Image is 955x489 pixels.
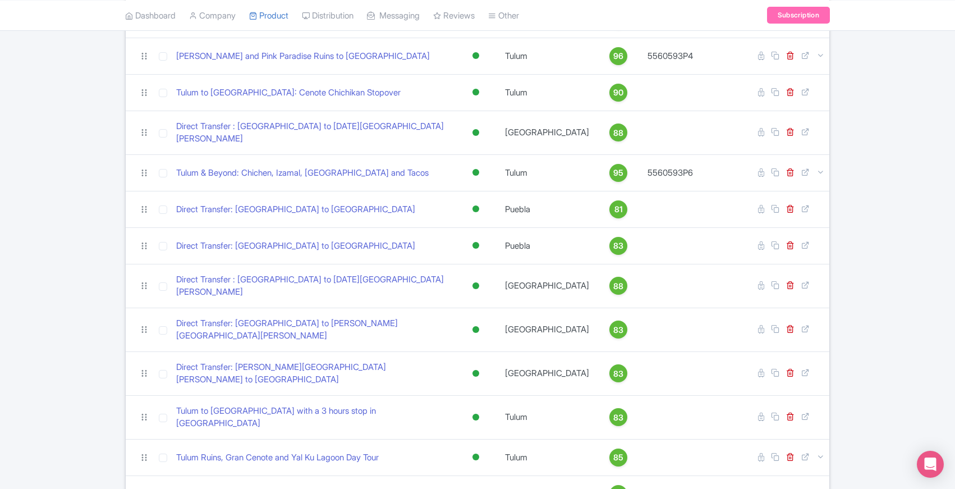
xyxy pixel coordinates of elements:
[614,203,623,216] span: 81
[613,368,623,380] span: 83
[641,38,700,74] td: 5560593P4
[600,408,637,426] a: 83
[176,50,430,63] a: [PERSON_NAME] and Pink Paradise Ruins to [GEOGRAPHIC_DATA]
[613,412,623,424] span: 83
[498,351,596,395] td: [GEOGRAPHIC_DATA]
[600,237,637,255] a: 83
[613,280,623,293] span: 88
[498,38,596,74] td: Tulum
[470,278,481,294] div: Active
[600,164,637,182] a: 95
[498,191,596,227] td: Puebla
[470,125,481,141] div: Active
[470,84,481,100] div: Active
[498,395,596,439] td: Tulum
[498,111,596,154] td: [GEOGRAPHIC_DATA]
[470,365,481,382] div: Active
[613,240,623,252] span: 83
[176,203,415,216] a: Direct Transfer: [GEOGRAPHIC_DATA] to [GEOGRAPHIC_DATA]
[600,449,637,467] a: 85
[176,361,449,386] a: Direct Transfer: [PERSON_NAME][GEOGRAPHIC_DATA][PERSON_NAME] to [GEOGRAPHIC_DATA]
[613,324,623,336] span: 83
[613,127,623,139] span: 88
[176,120,449,145] a: Direct Transfer : [GEOGRAPHIC_DATA] to [DATE][GEOGRAPHIC_DATA][PERSON_NAME]
[600,277,637,295] a: 88
[498,227,596,264] td: Puebla
[600,84,637,102] a: 90
[470,48,481,64] div: Active
[470,201,481,217] div: Active
[498,154,596,191] td: Tulum
[470,164,481,181] div: Active
[613,451,623,464] span: 85
[641,154,700,191] td: 5560593P6
[176,167,429,180] a: Tulum & Beyond: Chichen, Izamal, [GEOGRAPHIC_DATA] and Tacos
[470,237,481,254] div: Active
[176,240,415,253] a: Direct Transfer: [GEOGRAPHIC_DATA] to [GEOGRAPHIC_DATA]
[176,405,449,430] a: Tulum to [GEOGRAPHIC_DATA] with a 3 hours stop in [GEOGRAPHIC_DATA]
[176,451,379,464] a: Tulum Ruins, Gran Cenote and Yal Ku Lagoon Day Tour
[470,409,481,426] div: Active
[767,7,830,24] a: Subscription
[470,322,481,338] div: Active
[470,449,481,465] div: Active
[600,47,637,65] a: 96
[176,86,401,99] a: Tulum to [GEOGRAPHIC_DATA]: Cenote Chichikan Stopover
[600,200,637,218] a: 81
[498,308,596,351] td: [GEOGRAPHIC_DATA]
[176,273,449,299] a: Direct Transfer : [GEOGRAPHIC_DATA] to [DATE][GEOGRAPHIC_DATA][PERSON_NAME]
[498,439,596,476] td: Tulum
[613,86,623,99] span: 90
[176,317,449,342] a: Direct Transfer: [GEOGRAPHIC_DATA] to [PERSON_NAME][GEOGRAPHIC_DATA][PERSON_NAME]
[600,124,637,141] a: 88
[613,50,623,62] span: 96
[600,364,637,382] a: 83
[613,167,623,179] span: 95
[498,74,596,111] td: Tulum
[498,264,596,308] td: [GEOGRAPHIC_DATA]
[600,321,637,339] a: 83
[917,451,944,478] div: Open Intercom Messenger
